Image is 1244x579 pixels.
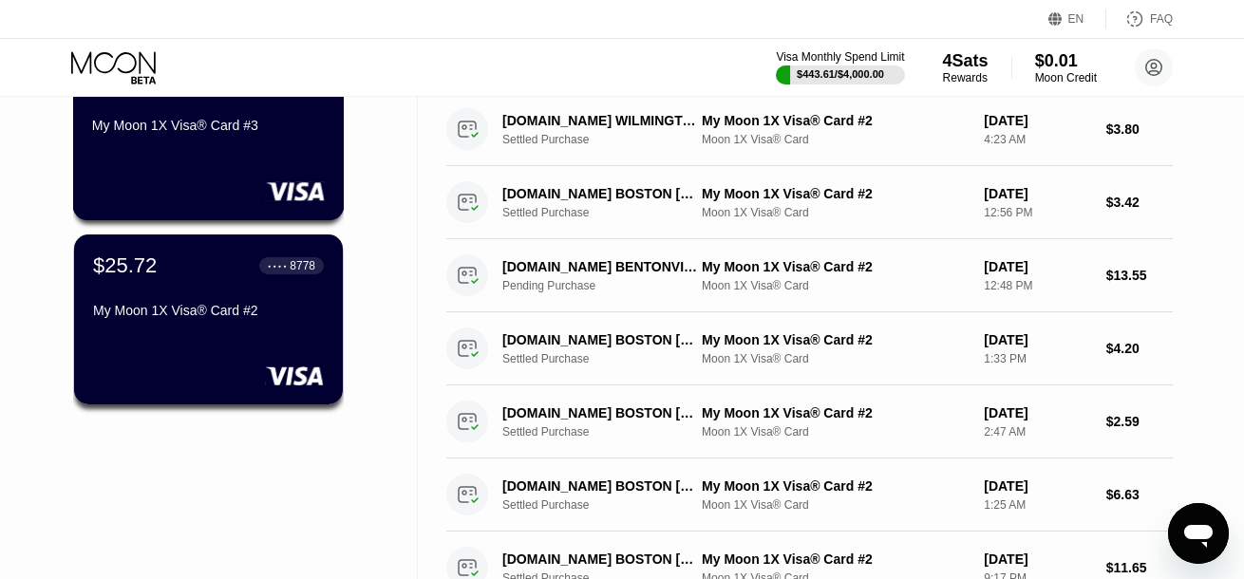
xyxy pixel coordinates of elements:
div: [DOMAIN_NAME] BOSTON [GEOGRAPHIC_DATA]Settled PurchaseMy Moon 1X Visa® Card #2Moon 1X Visa® Card[... [446,385,1173,458]
div: [DOMAIN_NAME] WILMINGTON [GEOGRAPHIC_DATA]Settled PurchaseMy Moon 1X Visa® Card #2Moon 1X Visa® C... [446,93,1173,166]
div: [DOMAIN_NAME] BOSTON [GEOGRAPHIC_DATA] [502,478,704,494]
div: $3.80 [1106,121,1173,137]
div: Moon 1X Visa® Card [702,279,969,292]
div: Settled Purchase [502,425,719,439]
div: $6.63 [1106,487,1173,502]
div: My Moon 1X Visa® Card #2 [93,303,324,318]
div: 1:33 PM [984,352,1090,365]
div: 4 Sats [943,51,989,71]
div: My Moon 1X Visa® Card #2 [702,478,969,494]
div: 2:47 AM [984,425,1090,439]
div: [DOMAIN_NAME] BOSTON [GEOGRAPHIC_DATA]Settled PurchaseMy Moon 1X Visa® Card #2Moon 1X Visa® Card[... [446,458,1173,532]
div: $13.55 [1106,268,1173,283]
div: FAQ [1106,9,1173,28]
div: My Moon 1X Visa® Card #2 [702,113,969,128]
div: FAQ [1150,12,1173,26]
div: $11.65 [1106,560,1173,575]
div: [DOMAIN_NAME] WILMINGTON [GEOGRAPHIC_DATA] [502,113,704,128]
div: [DATE] [984,332,1090,347]
div: 4SatsRewards [943,51,989,84]
div: [DOMAIN_NAME] BOSTON [GEOGRAPHIC_DATA] [502,332,704,347]
div: [DOMAIN_NAME] BOSTON [GEOGRAPHIC_DATA]Settled PurchaseMy Moon 1X Visa® Card #2Moon 1X Visa® Card[... [446,312,1173,385]
iframe: Botón para iniciar la ventana de mensajería [1168,503,1229,564]
div: Moon Credit [1035,71,1097,84]
div: Settled Purchase [502,498,719,512]
div: EN [1048,9,1106,28]
div: Settled Purchase [502,133,719,146]
div: My Moon 1X Visa® Card #3 [92,118,325,133]
div: [DOMAIN_NAME] BOSTON [GEOGRAPHIC_DATA] [502,186,704,201]
div: $0.01 [1035,51,1097,71]
div: [DATE] [984,259,1090,274]
div: [DOMAIN_NAME] BENTONVILLE USPending PurchaseMy Moon 1X Visa® Card #2Moon 1X Visa® Card[DATE]12:48... [446,239,1173,312]
div: [DOMAIN_NAME] BENTONVILLE US [502,259,704,274]
div: Moon 1X Visa® Card [702,425,969,439]
div: My Moon 1X Visa® Card #2 [702,551,969,567]
div: [DATE] [984,405,1090,420]
div: Moon 1X Visa® Card [702,206,969,219]
div: $0.17● ● ● ●5803My Moon 1X Visa® Card #3 [74,49,343,219]
div: 8778 [290,259,315,272]
div: $0.01Moon Credit [1035,51,1097,84]
div: Pending Purchase [502,279,719,292]
div: 12:56 PM [984,206,1090,219]
div: $4.20 [1106,341,1173,356]
div: Moon 1X Visa® Card [702,498,969,512]
div: My Moon 1X Visa® Card #2 [702,332,969,347]
div: [DATE] [984,478,1090,494]
div: My Moon 1X Visa® Card #2 [702,186,969,201]
div: [DOMAIN_NAME] BOSTON [GEOGRAPHIC_DATA] [502,551,704,567]
div: $3.42 [1106,195,1173,210]
div: 12:48 PM [984,279,1090,292]
div: [DOMAIN_NAME] BOSTON [GEOGRAPHIC_DATA] [502,405,704,420]
div: $25.72 [93,253,157,278]
div: EN [1068,12,1084,26]
div: My Moon 1X Visa® Card #2 [702,405,969,420]
div: My Moon 1X Visa® Card #2 [702,259,969,274]
div: Settled Purchase [502,206,719,219]
div: $2.59 [1106,414,1173,429]
div: [DATE] [984,113,1090,128]
div: Visa Monthly Spend Limit$443.61/$4,000.00 [776,50,904,84]
div: [DATE] [984,186,1090,201]
div: Moon 1X Visa® Card [702,133,969,146]
div: Moon 1X Visa® Card [702,352,969,365]
div: Visa Monthly Spend Limit [776,50,904,64]
div: $443.61 / $4,000.00 [797,68,884,80]
div: $25.72● ● ● ●8778My Moon 1X Visa® Card #2 [74,234,343,404]
div: 4:23 AM [984,133,1090,146]
div: Settled Purchase [502,352,719,365]
div: 1:25 AM [984,498,1090,512]
div: ● ● ● ● [268,263,287,269]
div: [DOMAIN_NAME] BOSTON [GEOGRAPHIC_DATA]Settled PurchaseMy Moon 1X Visa® Card #2Moon 1X Visa® Card[... [446,166,1173,239]
div: Rewards [943,71,989,84]
div: [DATE] [984,551,1090,567]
